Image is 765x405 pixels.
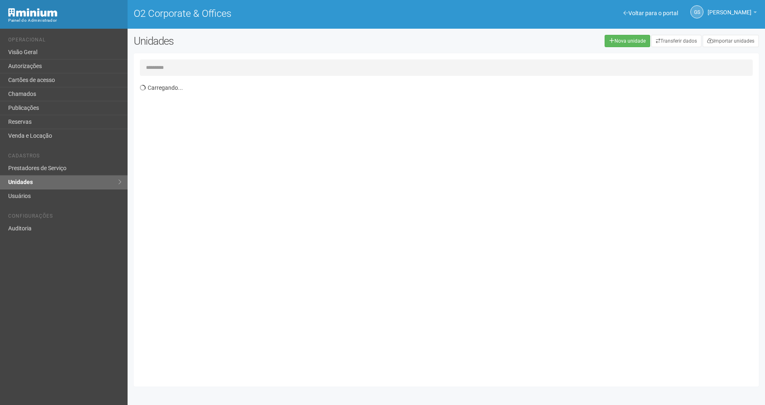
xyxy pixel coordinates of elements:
[134,8,440,19] h1: O2 Corporate & Offices
[605,35,650,47] a: Nova unidade
[623,10,678,16] a: Voltar para o portal
[8,8,57,17] img: Minium
[690,5,703,18] a: GS
[8,153,121,162] li: Cadastros
[651,35,701,47] a: Transferir dados
[708,10,757,17] a: [PERSON_NAME]
[134,35,387,47] h2: Unidades
[703,35,759,47] a: Importar unidades
[8,213,121,222] li: Configurações
[708,1,751,16] span: Gabriela Souza
[140,80,759,380] div: Carregando...
[8,37,121,46] li: Operacional
[8,17,121,24] div: Painel do Administrador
